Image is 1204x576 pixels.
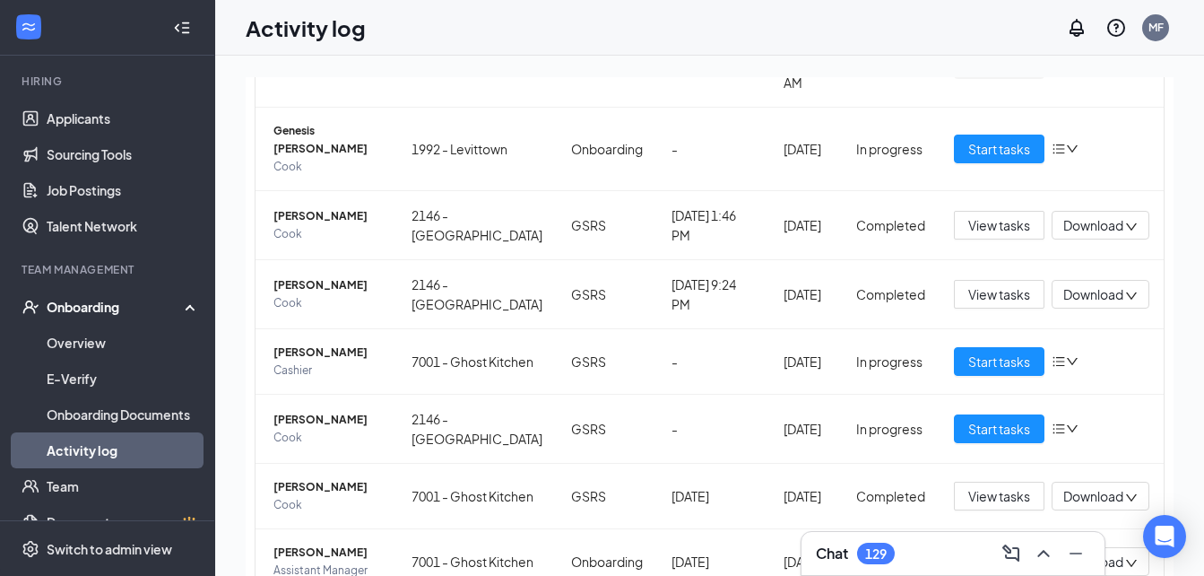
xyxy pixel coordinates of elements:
td: GSRS [557,260,657,329]
button: View tasks [954,280,1044,309]
button: View tasks [954,482,1044,511]
div: - [671,419,755,439]
button: Start tasks [954,415,1044,443]
div: [DATE] [784,486,827,506]
span: [PERSON_NAME] [273,478,383,496]
div: Switch to admin view [47,540,172,558]
span: [PERSON_NAME] [273,544,383,562]
span: down [1066,423,1078,435]
span: down [1125,492,1138,504]
div: [DATE] 1:46 PM [671,205,755,245]
svg: Collapse [173,19,191,37]
td: 1992 - Levittown [397,108,557,191]
div: In progress [856,139,925,159]
td: 7001 - Ghost Kitchen [397,464,557,529]
div: [DATE] 9:24 PM [671,275,755,314]
td: GSRS [557,191,657,260]
div: - [671,139,755,159]
td: Onboarding [557,108,657,191]
span: [PERSON_NAME] [273,344,383,362]
span: down [1066,143,1078,155]
td: GSRS [557,395,657,464]
span: Start tasks [968,352,1030,371]
button: Start tasks [954,347,1044,376]
span: View tasks [968,215,1030,235]
svg: UserCheck [22,298,39,316]
span: [PERSON_NAME] [273,411,383,429]
span: down [1125,221,1138,233]
div: Completed [856,215,925,235]
span: bars [1052,142,1066,156]
span: Start tasks [968,419,1030,439]
h1: Activity log [246,13,366,43]
span: [PERSON_NAME] [273,276,383,294]
a: Overview [47,325,200,361]
div: Completed [856,284,925,304]
div: In progress [856,419,925,439]
span: View tasks [968,486,1030,506]
button: ChevronUp [1029,539,1058,568]
td: 7001 - Ghost Kitchen [397,329,557,395]
td: GSRS [557,329,657,395]
div: Onboarding [47,298,185,316]
div: In progress [856,352,925,371]
span: [PERSON_NAME] [273,207,383,225]
span: down [1066,355,1078,368]
a: Onboarding Documents [47,397,200,432]
td: GSRS [557,464,657,529]
span: View tasks [968,284,1030,304]
div: [DATE] [784,419,827,439]
td: 2146 - [GEOGRAPHIC_DATA] [397,395,557,464]
a: Job Postings [47,172,200,208]
a: Sourcing Tools [47,136,200,172]
span: Cashier [273,362,383,380]
svg: Notifications [1066,17,1087,39]
svg: ComposeMessage [1000,543,1022,564]
a: Team [47,468,200,504]
div: Hiring [22,74,196,89]
div: [DATE] [784,552,827,572]
span: Cook [273,294,383,312]
div: [DATE] [784,215,827,235]
svg: Minimize [1065,543,1087,564]
a: Applicants [47,100,200,136]
svg: WorkstreamLogo [20,18,38,36]
span: Cook [273,225,383,243]
span: Download [1063,285,1123,304]
div: [DATE] [784,352,827,371]
div: Completed [856,486,925,506]
div: [DATE] [784,284,827,304]
div: Team Management [22,262,196,277]
span: Start tasks [968,139,1030,159]
div: MF [1148,20,1164,35]
div: - [671,352,755,371]
svg: ChevronUp [1033,543,1054,564]
a: Activity log [47,432,200,468]
h3: Chat [816,544,848,563]
span: Download [1063,487,1123,506]
div: [DATE] [784,139,827,159]
div: [DATE] [671,486,755,506]
span: Cook [273,429,383,447]
div: 129 [865,546,887,562]
span: bars [1052,422,1066,436]
a: Talent Network [47,208,200,244]
span: down [1125,290,1138,302]
button: Start tasks [954,135,1044,163]
td: 2146 - [GEOGRAPHIC_DATA] [397,260,557,329]
span: down [1125,557,1138,570]
span: Cook [273,496,383,514]
svg: Settings [22,540,39,558]
td: 2146 - [GEOGRAPHIC_DATA] [397,191,557,260]
span: Download [1063,216,1123,235]
button: ComposeMessage [997,539,1026,568]
button: Minimize [1061,539,1090,568]
div: [DATE] [671,552,755,572]
div: Open Intercom Messenger [1143,515,1186,558]
span: bars [1052,354,1066,369]
button: View tasks [954,211,1044,240]
a: E-Verify [47,361,200,397]
svg: QuestionInfo [1105,17,1127,39]
span: Genesis [PERSON_NAME] [273,122,383,158]
span: Cook [273,158,383,176]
